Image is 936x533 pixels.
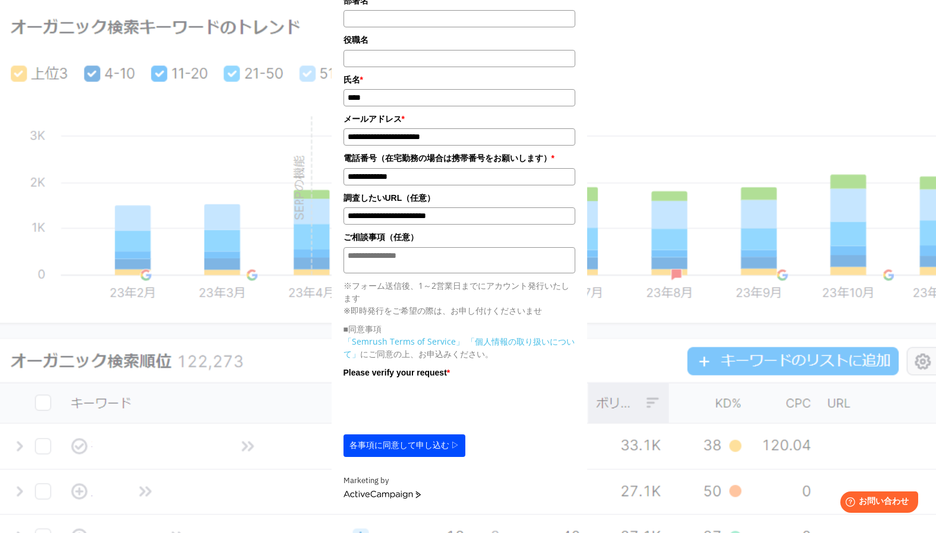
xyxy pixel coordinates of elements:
[343,323,575,335] p: ■同意事項
[343,434,466,457] button: 各事項に同意して申し込む ▷
[343,152,575,165] label: 電話番号（在宅勤務の場合は携帯番号をお願いします）
[343,382,524,428] iframe: reCAPTCHA
[830,487,923,520] iframe: Help widget launcher
[343,112,575,125] label: メールアドレス
[343,231,575,244] label: ご相談事項（任意）
[343,335,575,360] p: にご同意の上、お申込みください。
[343,33,575,46] label: 役職名
[343,475,575,487] div: Marketing by
[343,191,575,204] label: 調査したいURL（任意）
[343,336,575,359] a: 「個人情報の取り扱いについて」
[343,73,575,86] label: 氏名
[343,366,575,379] label: Please verify your request
[343,336,464,347] a: 「Semrush Terms of Service」
[343,279,575,317] p: ※フォーム送信後、1～2営業日までにアカウント発行いたします ※即時発行をご希望の際は、お申し付けくださいませ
